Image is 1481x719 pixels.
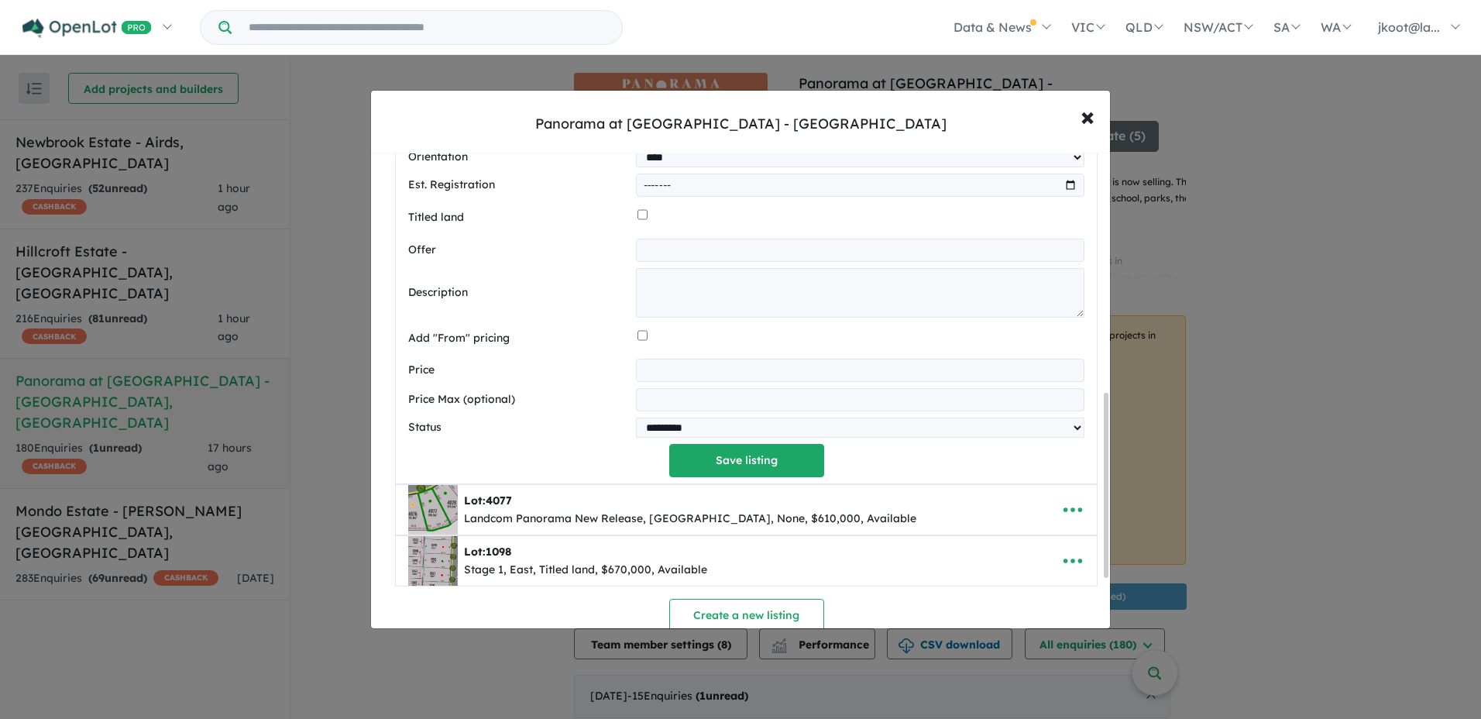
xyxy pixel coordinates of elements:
label: Est. Registration [408,176,630,194]
img: Openlot PRO Logo White [22,19,152,38]
button: Save listing [669,444,824,477]
span: 1098 [486,545,511,559]
label: Price [408,361,630,380]
span: × [1081,99,1094,132]
label: Add "From" pricing [408,329,631,348]
input: Try estate name, suburb, builder or developer [235,11,619,44]
span: jkoot@la... [1378,19,1440,35]
label: Status [408,418,630,437]
img: Panorama%20at%20North%20Wilton%20Estate%20-%20Wilton%20-%20Lot%204077___1745894018.png [408,485,458,535]
b: Lot: [464,494,512,507]
label: Titled land [408,208,631,227]
button: Create a new listing [669,599,824,632]
label: Description [408,284,630,302]
span: 4077 [486,494,512,507]
div: Stage 1, East, Titled land, $670,000, Available [464,561,707,580]
img: Panorama%20at%20North%20Wilton%20Estate%20-%20Wilton%20-%20Lot%201098___1754960442.JPG [408,536,458,586]
div: Panorama at [GEOGRAPHIC_DATA] - [GEOGRAPHIC_DATA] [535,114,947,134]
label: Orientation [408,148,630,167]
div: Landcom Panorama New Release, [GEOGRAPHIC_DATA], None, $610,000, Available [464,510,916,528]
b: Lot: [464,545,511,559]
label: Price Max (optional) [408,390,630,409]
label: Offer [408,241,630,260]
